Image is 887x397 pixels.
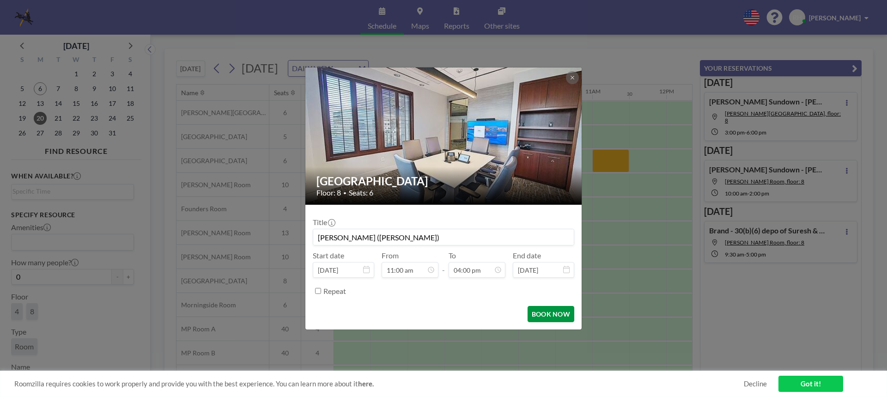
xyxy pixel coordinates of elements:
h2: [GEOGRAPHIC_DATA] [316,174,571,188]
span: Floor: 8 [316,188,341,197]
a: Got it! [778,376,843,392]
a: Decline [744,379,767,388]
input: Roxanne's reservation [313,229,574,245]
label: From [382,251,399,260]
a: here. [358,379,374,388]
label: To [449,251,456,260]
span: Roomzilla requires cookies to work properly and provide you with the best experience. You can lea... [14,379,744,388]
span: - [442,254,445,275]
span: • [343,189,346,196]
img: 537.jpg [305,32,583,240]
label: End date [513,251,541,260]
span: Seats: 6 [349,188,373,197]
label: Repeat [323,287,346,296]
button: BOOK NOW [528,306,574,322]
label: Title [313,218,334,227]
label: Start date [313,251,344,260]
